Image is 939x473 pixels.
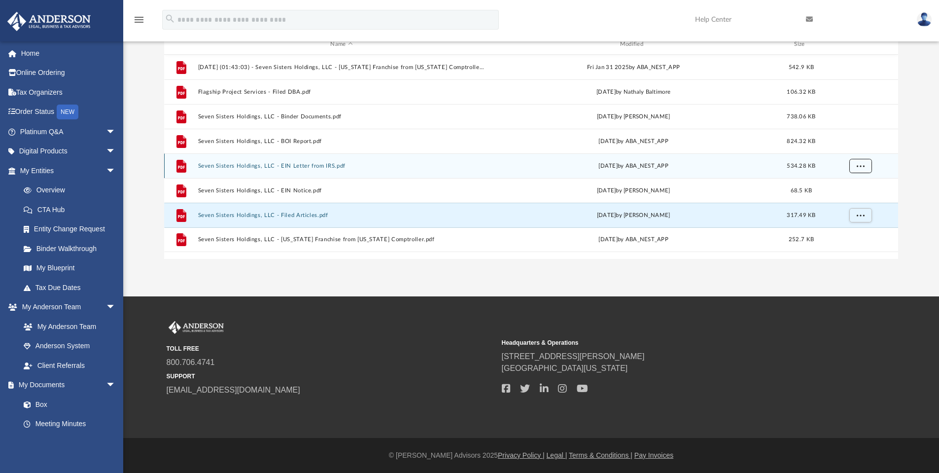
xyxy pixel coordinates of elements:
span: 317.49 KB [787,212,815,218]
button: Seven Sisters Holdings, LLC - [US_STATE] Franchise from [US_STATE] Comptroller.pdf [198,236,485,243]
a: My Anderson Team [14,317,121,336]
a: Tax Due Dates [14,278,131,297]
div: [DATE] by ABA_NEST_APP [489,137,777,146]
a: Terms & Conditions | [569,451,632,459]
a: Online Ordering [7,63,131,83]
div: [DATE] by [PERSON_NAME] [489,186,777,195]
button: More options [849,208,871,222]
div: Modified [489,40,777,49]
a: Forms Library [14,434,121,453]
span: 252.7 KB [789,237,814,242]
a: Binder Walkthrough [14,239,131,258]
span: 106.32 KB [787,89,815,94]
img: User Pic [917,12,932,27]
a: Meeting Minutes [14,414,126,434]
small: TOLL FREE [167,344,495,353]
button: Seven Sisters Holdings, LLC - BOI Report.pdf [198,138,485,145]
div: [DATE] by ABA_NEST_APP [489,235,777,244]
div: Fri Jan 31 2025 by ABA_NEST_APP [489,63,777,72]
span: arrow_drop_down [106,297,126,318]
span: 738.06 KB [787,113,815,119]
div: © [PERSON_NAME] Advisors 2025 [123,450,939,461]
div: id [169,40,193,49]
a: Client Referrals [14,356,126,375]
a: [STREET_ADDRESS][PERSON_NAME] [502,352,645,361]
button: Flagship Project Services - Filed DBA.pdf [198,89,485,95]
a: 800.706.4741 [167,358,215,366]
a: Digital Productsarrow_drop_down [7,142,131,161]
a: [EMAIL_ADDRESS][DOMAIN_NAME] [167,386,300,394]
a: Privacy Policy | [498,451,545,459]
i: search [165,13,175,24]
a: Overview [14,181,131,200]
a: [GEOGRAPHIC_DATA][US_STATE] [502,364,628,372]
div: Size [781,40,821,49]
a: Box [14,395,121,414]
a: Legal | [547,451,567,459]
button: Seven Sisters Holdings, LLC - Binder Documents.pdf [198,113,485,120]
a: My Blueprint [14,258,126,278]
div: grid [164,55,899,259]
a: menu [133,19,145,26]
button: More options [849,158,871,173]
span: arrow_drop_down [106,375,126,396]
span: 68.5 KB [790,187,812,193]
div: [DATE] by [PERSON_NAME] [489,211,777,219]
span: arrow_drop_down [106,142,126,162]
span: 542.9 KB [789,64,814,70]
div: NEW [57,105,78,119]
button: Seven Sisters Holdings, LLC - EIN Letter from IRS.pdf [198,163,485,169]
a: CTA Hub [14,200,131,219]
img: Anderson Advisors Platinum Portal [167,321,226,334]
span: 824.32 KB [787,138,815,144]
div: [DATE] by Nathaly Baltimore [489,87,777,96]
i: menu [133,14,145,26]
a: Entity Change Request [14,219,131,239]
a: Pay Invoices [634,451,673,459]
a: Platinum Q&Aarrow_drop_down [7,122,131,142]
a: Anderson System [14,336,126,356]
span: arrow_drop_down [106,161,126,181]
div: id [825,40,894,49]
a: My Documentsarrow_drop_down [7,375,126,395]
span: arrow_drop_down [106,122,126,142]
small: Headquarters & Operations [502,338,830,347]
a: My Entitiesarrow_drop_down [7,161,131,181]
button: Seven Sisters Holdings, LLC - EIN Notice.pdf [198,187,485,194]
img: Anderson Advisors Platinum Portal [4,12,94,31]
small: SUPPORT [167,372,495,381]
a: My Anderson Teamarrow_drop_down [7,297,126,317]
div: Name [197,40,485,49]
a: Order StatusNEW [7,102,131,122]
div: [DATE] by [PERSON_NAME] [489,112,777,121]
a: Tax Organizers [7,82,131,102]
button: Seven Sisters Holdings, LLC - Filed Articles.pdf [198,212,485,218]
a: Home [7,43,131,63]
span: 534.28 KB [787,163,815,168]
div: [DATE] by ABA_NEST_APP [489,161,777,170]
button: [DATE] (01:43:03) - Seven Sisters Holdings, LLC - [US_STATE] Franchise from [US_STATE] Comptrolle... [198,64,485,71]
